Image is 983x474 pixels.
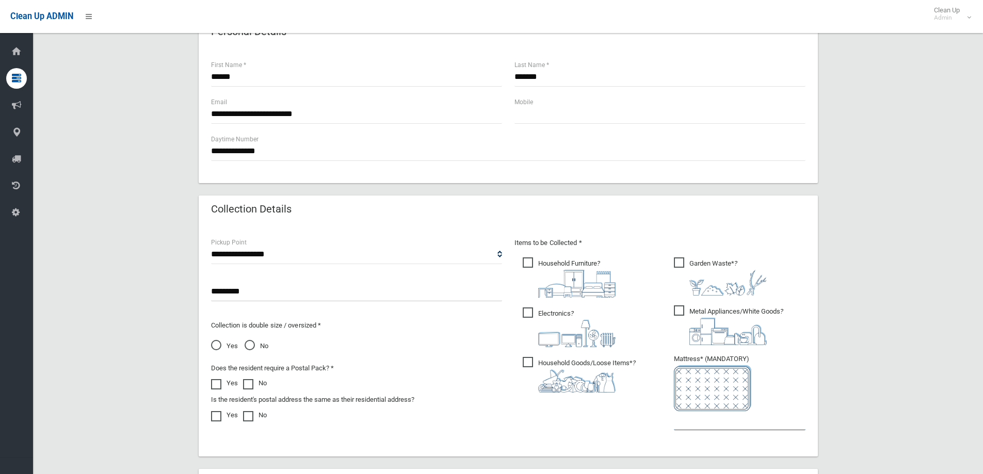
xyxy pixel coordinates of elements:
[523,307,616,347] span: Electronics
[211,377,238,389] label: Yes
[245,340,268,352] span: No
[674,365,751,411] img: e7408bece873d2c1783593a074e5cb2f.png
[523,357,636,393] span: Household Goods/Loose Items*
[523,257,616,298] span: Household Furniture
[211,340,238,352] span: Yes
[538,359,636,393] i: ?
[538,320,616,347] img: 394712a680b73dbc3d2a6a3a7ffe5a07.png
[211,394,414,406] label: Is the resident's postal address the same as their residential address?
[211,362,334,374] label: Does the resident require a Postal Pack? *
[538,259,616,298] i: ?
[211,409,238,421] label: Yes
[538,270,616,298] img: aa9efdbe659d29b613fca23ba79d85cb.png
[689,270,767,296] img: 4fd8a5c772b2c999c83690221e5242e0.png
[211,319,502,332] p: Collection is double size / oversized *
[674,305,783,345] span: Metal Appliances/White Goods
[243,409,267,421] label: No
[538,369,616,393] img: b13cc3517677393f34c0a387616ef184.png
[514,237,805,249] p: Items to be Collected *
[538,309,616,347] i: ?
[10,11,73,21] span: Clean Up ADMIN
[243,377,267,389] label: No
[934,14,960,22] small: Admin
[689,307,783,345] i: ?
[674,355,805,411] span: Mattress* (MANDATORY)
[929,6,970,22] span: Clean Up
[674,257,767,296] span: Garden Waste*
[199,199,304,219] header: Collection Details
[689,259,767,296] i: ?
[689,318,767,345] img: 36c1b0289cb1767239cdd3de9e694f19.png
